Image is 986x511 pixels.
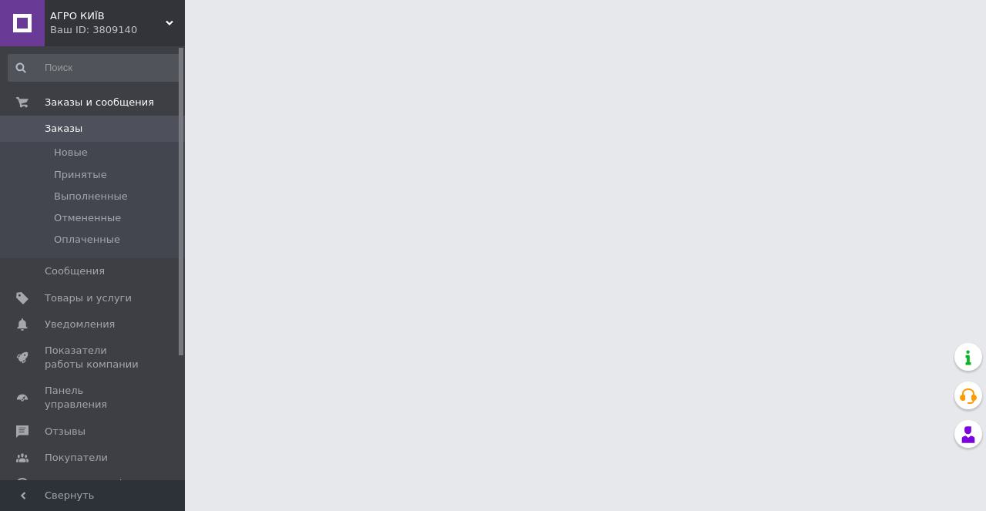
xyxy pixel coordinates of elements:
span: Новые [54,146,88,160]
span: Уведомления [45,318,115,331]
span: Заказы и сообщения [45,96,154,109]
span: Показатели работы компании [45,344,143,371]
span: Товары и услуги [45,291,132,305]
span: Покупатели [45,451,108,465]
span: Отмененные [54,211,121,225]
span: Принятые [54,168,107,182]
span: Оплаченные [54,233,120,247]
span: Панель управления [45,384,143,412]
span: Выполненные [54,190,128,203]
span: Заказы [45,122,82,136]
input: Поиск [8,54,182,82]
div: Ваш ID: 3809140 [50,23,185,37]
span: Сообщения [45,264,105,278]
span: Отзывы [45,425,86,439]
span: АГРО КИЇВ [50,9,166,23]
span: Каталог ProSale [45,477,128,491]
